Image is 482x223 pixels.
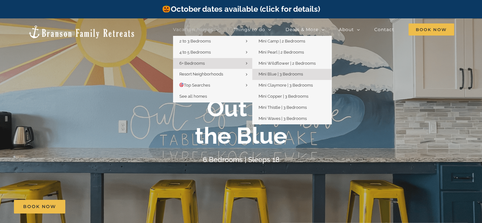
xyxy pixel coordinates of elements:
span: Book Now [408,23,454,36]
span: 6+ Bedrooms [179,61,205,66]
span: Mini Camp | 2 Bedrooms [259,39,305,43]
a: About [339,23,360,36]
span: Mini Blue | 3 Bedrooms [259,72,303,76]
span: Top Searches [179,83,210,88]
span: Mini Waves | 3 Bedrooms [259,116,307,121]
h4: 6 Bedrooms | Sleeps 18 [203,155,280,164]
a: October dates available (click for details) [162,4,320,14]
a: Mini Blue | 3 Bedrooms [252,69,331,80]
a: Things to do [234,23,271,36]
span: See all homes [179,94,207,99]
a: Mini Wildflower | 2 Bedrooms [252,58,331,69]
a: Mini Copper | 3 Bedrooms [252,91,331,102]
span: Mini Thistle | 3 Bedrooms [259,105,307,110]
a: Book Now [14,200,65,213]
span: Resort Neighborhoods [179,72,223,76]
span: About [339,27,354,32]
span: Things to do [234,27,265,32]
span: Mini Wildflower | 2 Bedrooms [259,61,316,66]
a: Contact [374,23,394,36]
img: 🎃 [163,5,170,12]
a: Mini Pearl | 2 Bedrooms [252,47,331,58]
a: Mini Thistle | 3 Bedrooms [252,102,331,113]
a: 2 to 3 Bedrooms [173,36,252,47]
span: Book Now [23,204,56,209]
nav: Main Menu [173,23,454,36]
a: 6+ Bedrooms [173,58,252,69]
a: Resort Neighborhoods [173,69,252,80]
a: Mini Claymore | 3 Bedrooms [252,80,331,91]
span: Mini Claymore | 3 Bedrooms [259,83,313,88]
span: 4 to 5 Bedrooms [179,50,211,55]
span: Deals & More [286,27,318,32]
img: 🎯 [179,83,183,87]
span: Contact [374,27,394,32]
span: 2 to 3 Bedrooms [179,39,211,43]
span: Mini Pearl | 2 Bedrooms [259,50,304,55]
a: Mini Camp | 2 Bedrooms [252,36,331,47]
a: 4 to 5 Bedrooms [173,47,252,58]
a: Mini Waves | 3 Bedrooms [252,113,331,124]
span: Mini Copper | 3 Bedrooms [259,94,308,99]
a: See all homes [173,91,252,102]
a: Vacation homes [173,23,219,36]
a: 🎯Top Searches [173,80,252,91]
a: Deals & More [286,23,325,36]
b: Out of the Blue [195,95,287,149]
span: Vacation homes [173,27,213,32]
img: Branson Family Retreats Logo [28,25,135,39]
